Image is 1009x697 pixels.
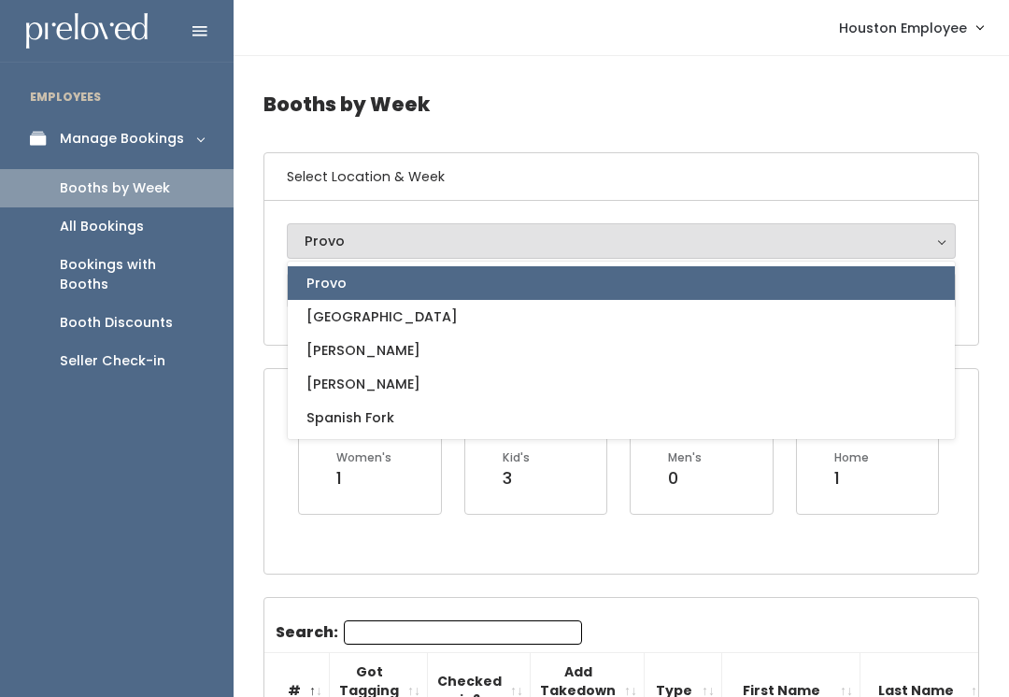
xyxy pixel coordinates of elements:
[503,449,530,466] div: Kid's
[60,129,184,149] div: Manage Bookings
[60,217,144,236] div: All Bookings
[668,466,702,491] div: 0
[264,153,978,201] h6: Select Location & Week
[503,466,530,491] div: 3
[60,255,204,294] div: Bookings with Booths
[344,620,582,645] input: Search:
[306,374,420,394] span: [PERSON_NAME]
[834,466,869,491] div: 1
[305,231,938,251] div: Provo
[306,407,394,428] span: Spanish Fork
[306,273,347,293] span: Provo
[336,466,391,491] div: 1
[60,178,170,198] div: Booths by Week
[306,340,420,361] span: [PERSON_NAME]
[60,351,165,371] div: Seller Check-in
[820,7,1002,48] a: Houston Employee
[306,306,458,327] span: [GEOGRAPHIC_DATA]
[336,449,391,466] div: Women's
[839,18,967,38] span: Houston Employee
[287,223,956,259] button: Provo
[834,449,869,466] div: Home
[26,13,148,50] img: preloved logo
[668,449,702,466] div: Men's
[263,78,979,130] h4: Booths by Week
[276,620,582,645] label: Search:
[60,313,173,333] div: Booth Discounts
